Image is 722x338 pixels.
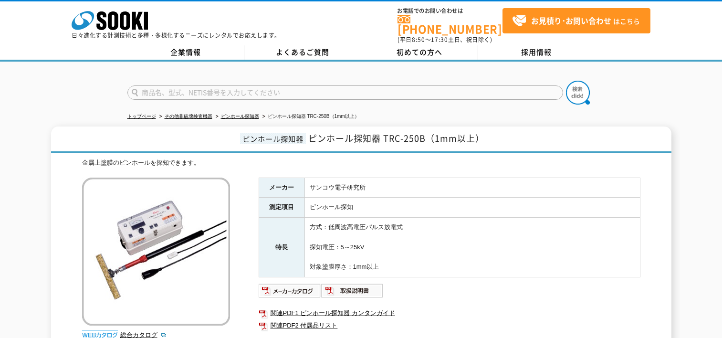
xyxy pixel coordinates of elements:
img: ピンホール探知器 TRC-250B（1mm以上） [82,178,230,326]
a: よくあるご質問 [244,45,361,60]
img: 取扱説明書 [321,283,384,298]
a: ピンホール探知器 [221,114,259,119]
a: トップページ [127,114,156,119]
strong: お見積り･お問い合わせ [531,15,611,26]
span: (平日 ～ 土日、祝日除く) [398,35,492,44]
td: サンコウ電子研究所 [304,178,640,198]
a: 採用情報 [478,45,595,60]
a: 企業情報 [127,45,244,60]
span: 17:30 [431,35,448,44]
a: 初めての方へ [361,45,478,60]
th: メーカー [259,178,304,198]
a: 関連PDF2 付属品リスト [259,319,640,332]
div: 金属上塗膜のピンホールを探知できます。 [82,158,640,168]
input: 商品名、型式、NETIS番号を入力してください [127,85,563,100]
span: 初めての方へ [397,47,442,57]
span: ピンホール探知器 TRC-250B（1mm以上） [308,132,484,145]
span: はこちら [512,14,640,28]
a: お見積り･お問い合わせはこちら [502,8,650,33]
span: お電話でのお問い合わせは [398,8,502,14]
img: メーカーカタログ [259,283,321,298]
th: 測定項目 [259,198,304,218]
span: ピンホール探知器 [240,133,306,144]
a: その他非破壊検査機器 [165,114,212,119]
td: ピンホール探知 [304,198,640,218]
span: 8:50 [412,35,425,44]
a: [PHONE_NUMBER] [398,15,502,34]
a: 取扱説明書 [321,289,384,296]
a: 関連PDF1 ピンホール探知器 カンタンガイド [259,307,640,319]
th: 特長 [259,218,304,277]
td: 方式：低周波高電圧パルス放電式 探知電圧：5～25kV 対象塗膜厚さ：1mm以上 [304,218,640,277]
img: btn_search.png [566,81,590,105]
li: ピンホール探知器 TRC-250B（1mm以上） [261,112,359,122]
p: 日々進化する計測技術と多種・多様化するニーズにレンタルでお応えします。 [72,32,281,38]
a: メーカーカタログ [259,289,321,296]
